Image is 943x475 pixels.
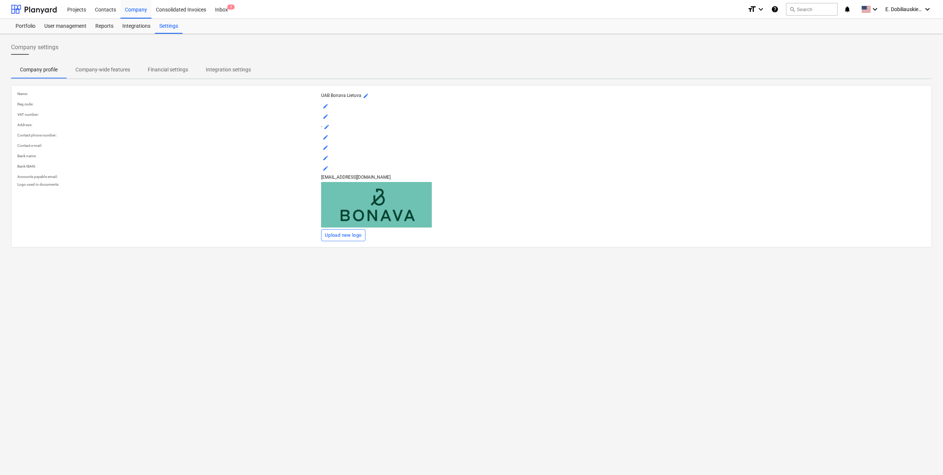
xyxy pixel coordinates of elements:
[17,154,318,158] p: Bank name :
[17,91,318,96] p: Name :
[871,5,879,14] i: keyboard_arrow_down
[756,5,765,14] i: keyboard_arrow_down
[155,19,183,34] a: Settings
[17,174,318,179] p: Accounts payable email :
[227,4,235,10] span: 1
[118,19,155,34] a: Integrations
[321,174,926,181] p: [EMAIL_ADDRESS][DOMAIN_NAME]
[786,3,838,16] button: Search
[20,66,58,74] p: Company profile
[17,182,318,187] p: Logo used in documents :
[11,43,58,52] span: Company settings
[91,19,118,34] a: Reports
[923,5,932,14] i: keyboard_arrow_down
[17,122,318,127] p: Address :
[11,19,40,34] a: Portfolio
[323,145,328,151] span: mode_edit
[17,164,318,169] p: Bank IBAN :
[17,102,318,107] p: Reg code :
[17,133,318,138] p: Contact phone number :
[321,229,365,241] button: Upload new logo
[323,155,328,161] span: mode_edit
[323,165,328,171] span: mode_edit
[17,143,318,148] p: Contact e-mail :
[324,124,330,130] span: mode_edit
[885,6,922,12] span: E. Dobiliauskiene
[321,182,432,228] img: Company logo
[323,103,328,109] span: mode_edit
[75,66,130,74] p: Company-wide features
[321,122,926,131] p: -
[17,112,318,117] p: VAT number :
[148,66,188,74] p: Financial settings
[325,231,362,240] div: Upload new logo
[748,5,756,14] i: format_size
[771,5,779,14] i: Knowledge base
[40,19,91,34] a: User management
[789,6,795,12] span: search
[323,134,328,140] span: mode_edit
[206,66,251,74] p: Integration settings
[906,439,943,475] iframe: Chat Widget
[363,93,369,99] span: mode_edit
[844,5,851,14] i: notifications
[323,114,328,119] span: mode_edit
[321,91,926,100] p: UAB Bonava Lietuva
